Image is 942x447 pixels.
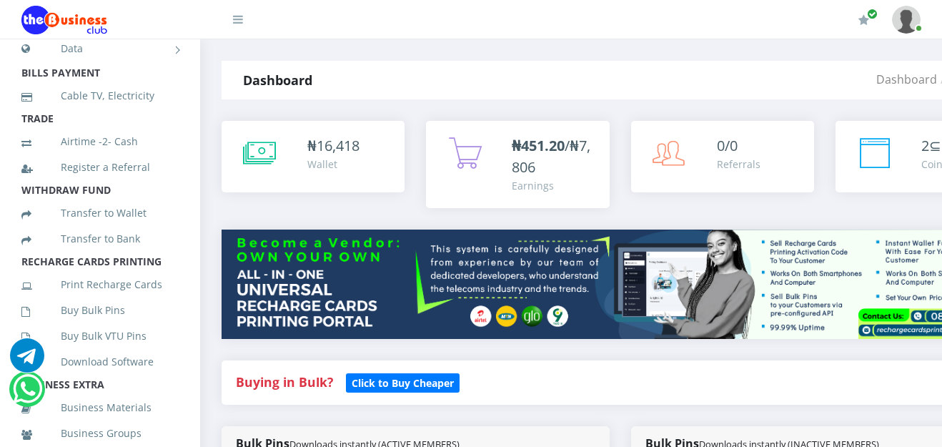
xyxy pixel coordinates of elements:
img: User [892,6,921,34]
a: ₦451.20/₦7,806 Earnings [426,121,609,208]
div: Referrals [717,157,760,172]
b: Click to Buy Cheaper [352,376,454,390]
a: 0/0 Referrals [631,121,814,192]
strong: Dashboard [243,72,312,89]
a: ₦16,418 Wallet [222,121,405,192]
span: 16,418 [317,136,360,155]
strong: Buying in Bulk? [236,373,333,390]
span: Renew/Upgrade Subscription [867,9,878,19]
a: Print Recharge Cards [21,268,179,301]
a: Buy Bulk Pins [21,294,179,327]
a: Chat for support [10,349,44,373]
a: Chat for support [13,383,42,406]
a: Cable TV, Electricity [21,79,179,112]
a: Transfer to Bank [21,222,179,255]
a: Click to Buy Cheaper [346,373,460,390]
a: Buy Bulk VTU Pins [21,320,179,353]
a: Business Materials [21,391,179,424]
a: Dashboard [876,72,937,87]
span: 2 [921,136,929,155]
a: Transfer to Wallet [21,197,179,230]
div: ₦ [307,135,360,157]
a: Download Software [21,345,179,378]
a: Register a Referral [21,151,179,184]
img: Logo [21,6,107,34]
div: Wallet [307,157,360,172]
span: /₦7,806 [512,136,590,177]
div: Earnings [512,178,595,193]
b: ₦451.20 [512,136,565,155]
a: Data [21,31,179,67]
a: Airtime -2- Cash [21,125,179,158]
span: 0/0 [717,136,738,155]
i: Renew/Upgrade Subscription [858,14,869,26]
